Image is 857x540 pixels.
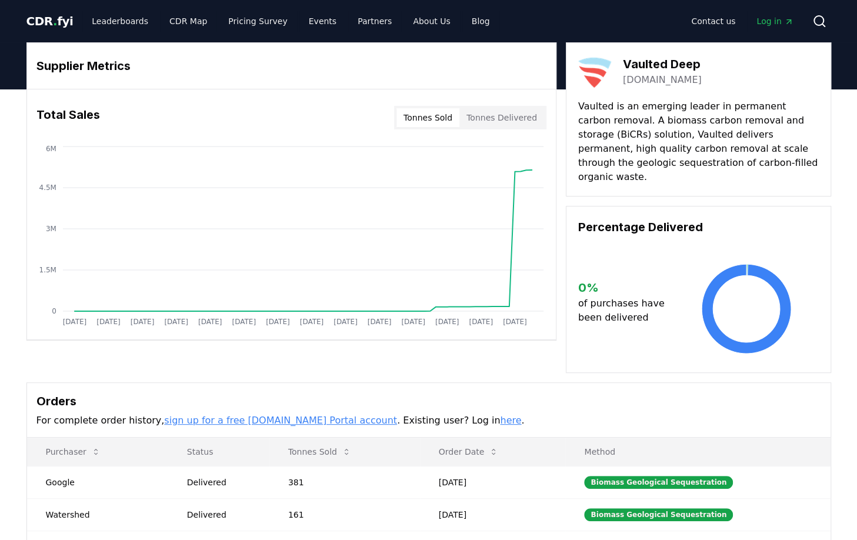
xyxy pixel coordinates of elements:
tspan: 4.5M [39,184,56,192]
button: Purchaser [36,440,110,464]
tspan: [DATE] [164,318,188,326]
span: CDR fyi [26,14,74,28]
td: 161 [269,498,420,531]
nav: Main [82,11,499,32]
tspan: 1.5M [39,266,56,274]
tspan: [DATE] [469,318,493,326]
p: Method [575,446,821,458]
a: here [500,415,521,426]
p: For complete order history, . Existing user? Log in . [36,414,821,428]
img: Vaulted Deep-logo [578,55,611,88]
a: Contact us [682,11,745,32]
div: Biomass Geological Sequestration [584,508,733,521]
a: Pricing Survey [219,11,296,32]
tspan: [DATE] [503,318,527,326]
a: sign up for a free [DOMAIN_NAME] Portal account [164,415,397,426]
p: Vaulted is an emerging leader in permanent carbon removal. A biomass carbon removal and storage (... [578,99,819,184]
button: Tonnes Sold [396,108,459,127]
tspan: [DATE] [232,318,256,326]
nav: Main [682,11,802,32]
tspan: [DATE] [401,318,425,326]
div: Biomass Geological Sequestration [584,476,733,489]
p: of purchases have been delivered [578,296,674,325]
h3: Vaulted Deep [623,55,702,73]
tspan: [DATE] [435,318,459,326]
a: Blog [462,11,499,32]
a: About Us [404,11,459,32]
tspan: 0 [52,307,56,315]
tspan: [DATE] [130,318,154,326]
td: 381 [269,466,420,498]
div: Delivered [187,476,260,488]
h3: Orders [36,392,821,410]
p: Status [178,446,260,458]
td: Watershed [27,498,168,531]
h3: Percentage Delivered [578,218,819,236]
h3: Supplier Metrics [36,57,546,75]
tspan: [DATE] [334,318,358,326]
span: Log in [756,15,793,27]
tspan: 3M [45,225,56,233]
a: Leaderboards [82,11,158,32]
a: Partners [348,11,401,32]
button: Tonnes Delivered [459,108,544,127]
tspan: [DATE] [96,318,121,326]
tspan: [DATE] [266,318,290,326]
a: Events [299,11,346,32]
tspan: 6M [45,145,56,153]
tspan: [DATE] [299,318,324,326]
a: Log in [747,11,802,32]
a: [DOMAIN_NAME] [623,73,702,87]
tspan: [DATE] [198,318,222,326]
h3: 0 % [578,279,674,296]
td: Google [27,466,168,498]
td: [DATE] [420,498,566,531]
span: . [53,14,57,28]
tspan: [DATE] [62,318,86,326]
a: CDR.fyi [26,13,74,29]
td: [DATE] [420,466,566,498]
button: Order Date [429,440,508,464]
a: CDR Map [160,11,216,32]
div: Delivered [187,509,260,521]
h3: Total Sales [36,106,100,129]
tspan: [DATE] [367,318,391,326]
button: Tonnes Sold [279,440,361,464]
